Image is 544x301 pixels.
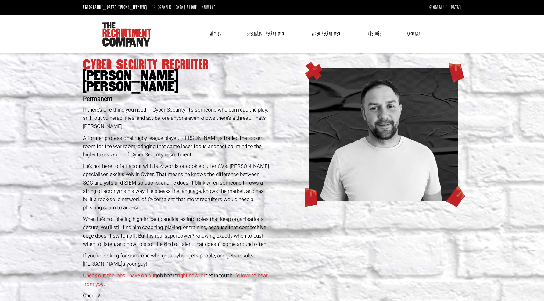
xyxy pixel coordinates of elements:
[83,292,270,300] p: Cheers!
[83,215,270,248] p: When he’s not placing high-impact candidates into roles that keep organisations secure, you’ll st...
[309,68,458,201] img: john-website.png
[83,134,270,159] p: A former professional rugby league player, [PERSON_NAME]’s traded the locker room for the war roo...
[83,106,270,131] p: If there’s one thing you need in Cyber Security, it’s someone who can read the play, sniff out vu...
[206,272,232,279] a: get in touch
[83,96,270,102] h2: Permanent
[102,22,151,47] img: The Recruitment Company
[187,4,216,11] a: [PHONE_NUMBER]
[83,252,270,268] p: If you’re looking for someone who gets Cyber, gets people, and gets results, [PERSON_NAME]’s your...
[403,26,425,41] a: Contact
[150,2,217,12] li: [GEOGRAPHIC_DATA]:
[83,271,270,288] p: Check out the jobs I have on our right now, or , I’d love to hear from you.
[83,162,270,212] p: He’s not here to faff about with buzzwords or cookie-cutter CVs. [PERSON_NAME] specialises exclus...
[118,4,147,11] a: [PHONE_NUMBER]
[205,26,226,41] a: Why Us
[363,26,386,41] a: The Jobs
[242,26,290,41] a: Specialist Recruitment
[81,2,149,12] li: [GEOGRAPHIC_DATA]:
[307,26,346,41] a: Video Recruitment
[156,272,177,279] a: job board
[83,59,270,92] h1: Cyber Security Recruiter
[83,70,270,92] span: [PERSON_NAME] [PERSON_NAME]
[427,4,461,11] a: [GEOGRAPHIC_DATA]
